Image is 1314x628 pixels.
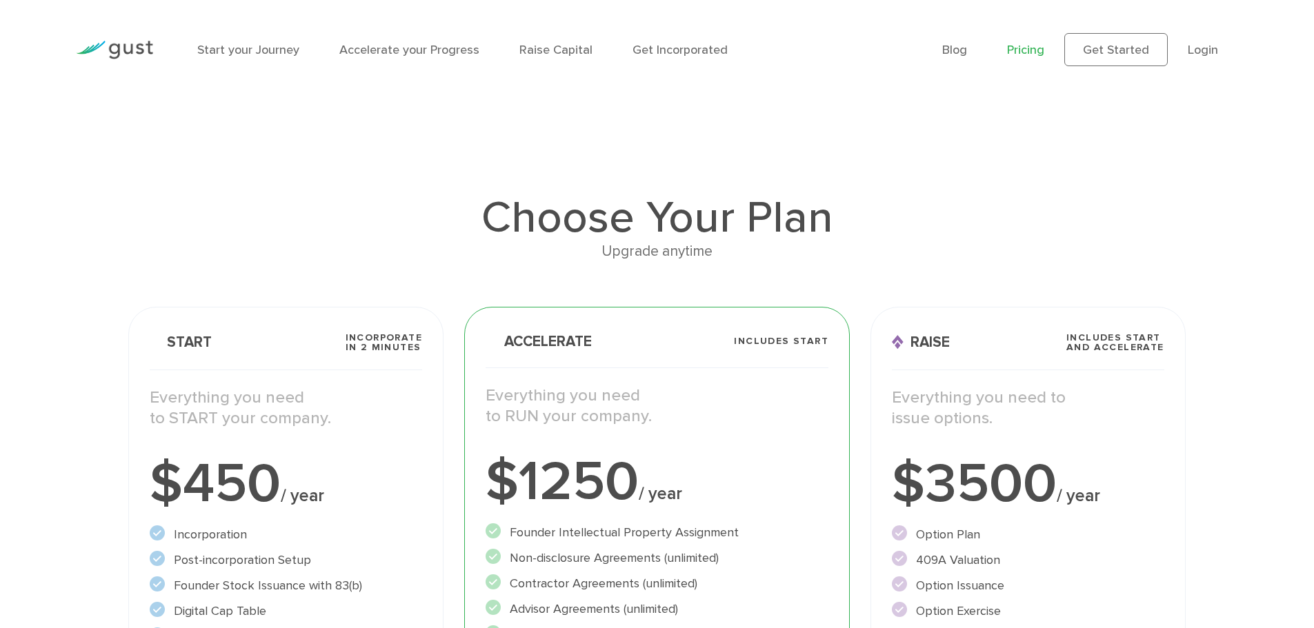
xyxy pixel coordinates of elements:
div: $3500 [892,456,1164,511]
span: Accelerate [486,334,592,349]
div: Upgrade anytime [128,240,1185,263]
span: Raise [892,335,950,350]
span: Includes START [734,336,828,346]
img: Raise Icon [892,335,904,350]
li: Non-disclosure Agreements (unlimited) [486,549,828,567]
p: Everything you need to issue options. [892,387,1164,429]
span: / year [281,485,324,506]
a: Get Started [1064,33,1168,66]
span: Start [150,335,212,350]
h1: Choose Your Plan [128,196,1185,240]
div: $450 [150,456,422,511]
li: Founder Intellectual Property Assignment [486,523,828,542]
a: Accelerate your Progress [339,43,479,57]
a: Login [1188,43,1218,57]
li: Post-incorporation Setup [150,551,422,569]
span: Includes START and ACCELERATE [1066,333,1164,352]
img: Gust Logo [76,41,153,59]
a: Get Incorporated [633,43,728,57]
li: Advisor Agreements (unlimited) [486,600,828,618]
a: Raise Capital [519,43,593,57]
li: 409A Valuation [892,551,1164,569]
div: $1250 [486,454,828,509]
li: Option Plan [892,525,1164,544]
li: Option Issuance [892,576,1164,595]
li: Contractor Agreements (unlimited) [486,574,828,593]
li: Option Exercise [892,602,1164,620]
li: Incorporation [150,525,422,544]
li: Founder Stock Issuance with 83(b) [150,576,422,595]
span: / year [639,483,682,504]
p: Everything you need to START your company. [150,387,422,429]
p: Everything you need to RUN your company. [486,385,828,427]
a: Blog [942,43,967,57]
a: Pricing [1007,43,1044,57]
a: Start your Journey [197,43,299,57]
li: Digital Cap Table [150,602,422,620]
span: Incorporate in 2 Minutes [346,333,422,352]
span: / year [1057,485,1100,506]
